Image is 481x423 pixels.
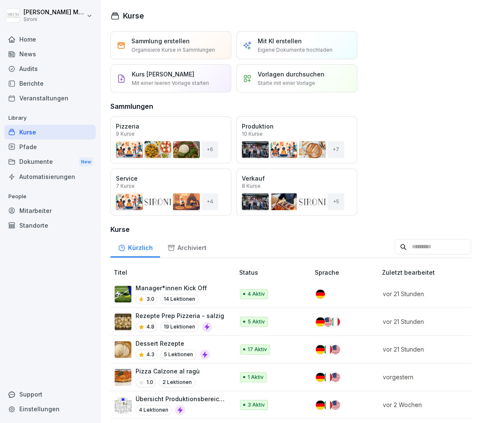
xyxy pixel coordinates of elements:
[146,295,154,303] p: 3.0
[315,268,379,277] p: Sprache
[242,174,352,183] p: Verkauf
[331,400,340,410] img: us.svg
[236,116,357,163] a: Produktion10 Kurse+7
[110,101,153,111] h3: Sammlungen
[239,268,311,277] p: Status
[4,218,96,233] a: Standorte
[115,369,131,386] img: m0qo8uyc3qeo2y8ewzx492oh.png
[331,317,340,326] img: it.svg
[4,139,96,154] a: Pfade
[136,394,226,403] p: Übersicht Produktionsbereich und Abläufe
[136,339,210,348] p: Dessert Rezepte
[331,373,340,382] img: us.svg
[4,61,96,76] a: Audits
[24,9,85,16] p: [PERSON_NAME] Malec
[159,377,195,387] p: 2 Lektionen
[4,402,96,416] a: Einstellungen
[382,268,478,277] p: Zuletzt bearbeitet
[323,400,332,410] img: it.svg
[115,341,131,358] img: fr9tmtynacnbc68n3kf2tpkd.png
[4,47,96,61] a: News
[160,322,199,332] p: 19 Lektionen
[383,317,468,326] p: vor 21 Stunden
[242,122,352,131] p: Produktion
[110,168,231,215] a: Service7 Kurse+4
[131,46,215,54] p: Organisiere Kurse in Sammlungen
[4,32,96,47] a: Home
[114,268,236,277] p: Titel
[4,169,96,184] a: Automatisierungen
[327,193,344,210] div: + 5
[115,286,131,302] img: i4ui5288c8k9896awxn1tre9.png
[4,203,96,218] a: Mitarbeiter
[4,387,96,402] div: Support
[316,345,325,354] img: de.svg
[4,76,96,91] a: Berichte
[248,401,265,409] p: 3 Aktiv
[242,131,263,137] p: 10 Kurse
[331,345,340,354] img: us.svg
[136,284,207,292] p: Manager*innen Kick Off
[146,351,154,358] p: 4.3
[327,141,344,158] div: + 7
[4,125,96,139] a: Kurse
[248,290,265,298] p: 4 Aktiv
[236,168,357,215] a: Verkauf8 Kurse+5
[323,345,332,354] img: it.svg
[4,154,96,170] a: DokumenteNew
[79,157,93,167] div: New
[201,193,218,210] div: + 4
[116,122,226,131] p: Pizzeria
[160,294,199,304] p: 14 Lektionen
[115,313,131,330] img: gmye01l4f1zcre5ud7hs9fxs.png
[136,311,224,320] p: Rezepte Prep Pizzeria - salzig
[110,224,471,234] h3: Kurse
[116,174,226,183] p: Service
[248,373,264,381] p: 1 Aktiv
[136,405,172,415] p: 4 Lektionen
[4,111,96,125] p: Library
[116,131,135,137] p: 9 Kurse
[242,184,261,189] p: 8 Kurse
[383,400,468,409] p: vor 2 Wochen
[383,289,468,298] p: vor 21 Stunden
[123,10,144,21] h1: Kurse
[4,91,96,105] a: Veranstaltungen
[132,79,209,87] p: Mit einer leeren Vorlage starten
[383,373,468,381] p: vorgestern
[258,70,324,79] p: Vorlagen durchsuchen
[160,349,196,360] p: 5 Lektionen
[146,323,154,331] p: 4.8
[201,141,218,158] div: + 6
[110,236,160,257] a: Kürzlich
[4,190,96,203] p: People
[4,154,96,170] div: Dokumente
[146,378,153,386] p: 1.0
[131,37,190,45] p: Sammlung erstellen
[116,184,135,189] p: 7 Kurse
[316,373,325,382] img: de.svg
[136,367,200,376] p: Pizza Calzone al ragù
[258,79,315,87] p: Starte mit einer Vorlage
[316,400,325,410] img: de.svg
[132,70,194,79] p: Kurs [PERSON_NAME]
[383,345,468,354] p: vor 21 Stunden
[160,236,214,257] a: Archiviert
[323,317,332,326] img: us.svg
[248,346,267,353] p: 17 Aktiv
[115,397,131,413] img: yywuv9ckt9ax3nq56adns8w7.png
[248,318,265,326] p: 5 Aktiv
